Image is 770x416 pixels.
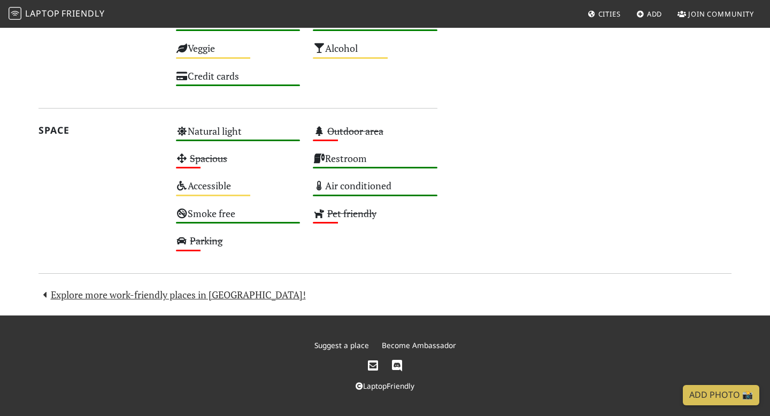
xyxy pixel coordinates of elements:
a: Explore more work-friendly places in [GEOGRAPHIC_DATA]! [38,288,306,301]
a: LaptopFriendly LaptopFriendly [9,5,105,24]
a: Add Photo 📸 [683,385,759,405]
div: Smoke free [170,205,307,232]
a: Join Community [673,4,758,24]
span: Laptop [25,7,60,19]
span: Join Community [688,9,754,19]
div: Accessible [170,177,307,204]
s: Parking [190,234,222,247]
div: Air conditioned [306,177,444,204]
s: Outdoor area [327,125,383,137]
a: Suggest a place [314,340,369,350]
a: Add [632,4,667,24]
div: Credit cards [170,67,307,95]
a: Become Ambassador [382,340,456,350]
div: Natural light [170,122,307,150]
div: Veggie [170,40,307,67]
span: Friendly [61,7,104,19]
div: Restroom [306,150,444,177]
img: LaptopFriendly [9,7,21,20]
s: Pet friendly [327,207,376,220]
span: Cities [598,9,621,19]
a: LaptopFriendly [356,381,414,391]
h2: Space [38,125,163,136]
s: Spacious [190,152,227,165]
a: Cities [583,4,625,24]
span: Add [647,9,663,19]
div: Alcohol [306,40,444,67]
